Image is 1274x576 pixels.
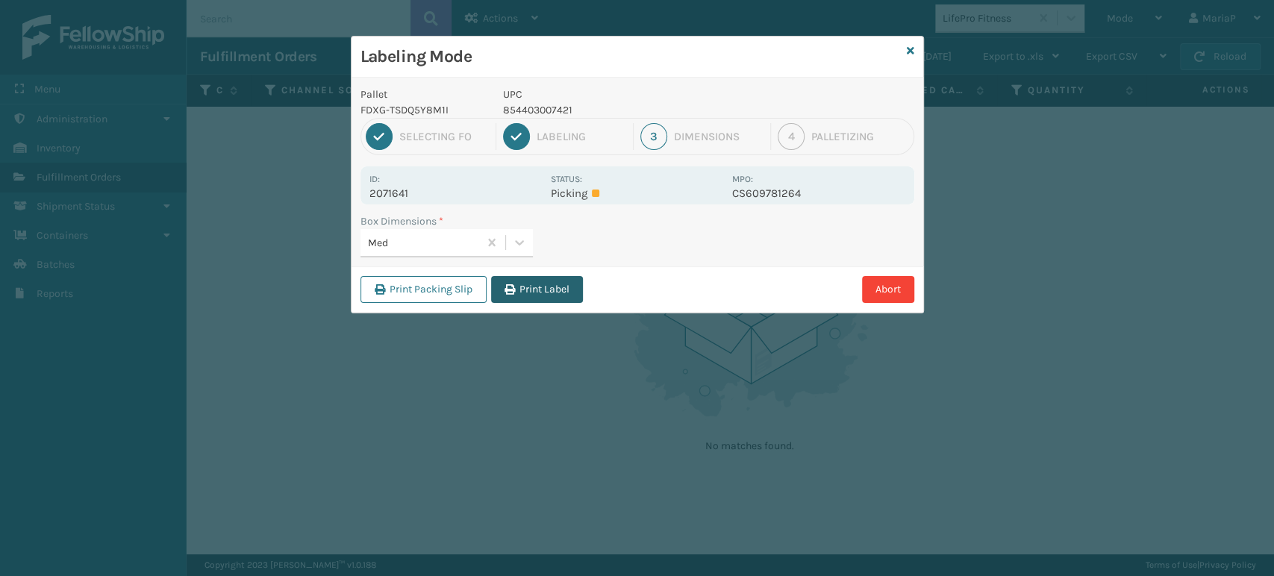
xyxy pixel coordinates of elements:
[551,187,723,200] p: Picking
[369,174,380,184] label: Id:
[862,276,914,303] button: Abort
[491,276,583,303] button: Print Label
[811,130,908,143] div: Palletizing
[369,187,542,200] p: 2071641
[360,87,486,102] p: Pallet
[778,123,805,150] div: 4
[503,123,530,150] div: 2
[360,102,486,118] p: FDXG-TSDQ5Y8M1I
[360,213,443,229] label: Box Dimensions
[399,130,489,143] div: Selecting FO
[732,174,753,184] label: MPO:
[537,130,626,143] div: Labeling
[360,46,901,68] h3: Labeling Mode
[732,187,905,200] p: CS609781264
[503,87,723,102] p: UPC
[503,102,723,118] p: 854403007421
[674,130,764,143] div: Dimensions
[366,123,393,150] div: 1
[368,235,480,251] div: Med
[360,276,487,303] button: Print Packing Slip
[551,174,582,184] label: Status:
[640,123,667,150] div: 3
